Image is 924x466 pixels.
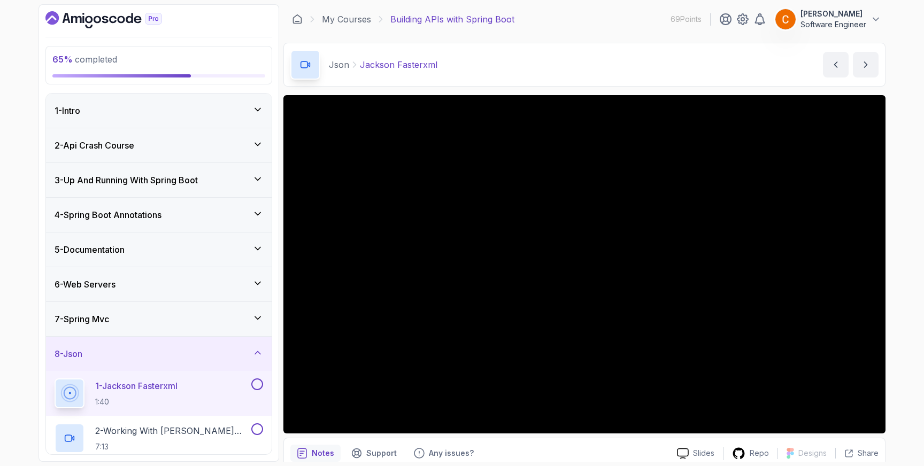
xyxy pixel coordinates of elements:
a: Slides [668,448,723,459]
iframe: 1 - Jackson FasterXML [283,95,885,433]
button: Share [835,448,879,459]
button: user profile image[PERSON_NAME]Software Engineer [775,9,881,30]
p: Share [858,448,879,459]
button: 1-Intro [46,94,272,128]
p: 7:13 [95,441,249,452]
p: Building APIs with Spring Boot [390,13,514,26]
button: Feedback button [407,445,480,462]
p: Any issues? [429,448,474,459]
p: Support [366,448,397,459]
button: 3-Up And Running With Spring Boot [46,163,272,197]
button: 5-Documentation [46,232,272,267]
img: user profile image [775,9,796,29]
h3: 3 - Up And Running With Spring Boot [55,174,198,187]
button: 4-Spring Boot Annotations [46,198,272,232]
button: 2-Working With [PERSON_NAME] Part 17:13 [55,423,263,453]
p: 2 - Working With [PERSON_NAME] Part 1 [95,424,249,437]
p: Json [329,58,349,71]
span: 65 % [52,54,73,65]
p: Repo [750,448,769,459]
p: 1 - Jackson Fasterxml [95,379,178,392]
button: next content [853,52,879,77]
h3: 4 - Spring Boot Annotations [55,208,161,221]
h3: 6 - Web Servers [55,278,115,291]
p: 69 Points [671,14,702,25]
button: 1-Jackson Fasterxml1:40 [55,378,263,408]
h3: 8 - Json [55,347,82,360]
button: 2-Api Crash Course [46,128,272,162]
button: 8-Json [46,337,272,371]
p: Software Engineer [800,19,866,30]
h3: 1 - Intro [55,104,80,117]
button: previous content [823,52,849,77]
p: Jackson Fasterxml [360,58,437,71]
h3: 7 - Spring Mvc [55,313,109,325]
a: Dashboard [292,14,303,25]
a: Dashboard [45,11,187,28]
p: Slides [693,448,714,459]
p: Notes [312,448,334,459]
button: 6-Web Servers [46,267,272,301]
span: completed [52,54,117,65]
p: 1:40 [95,397,178,407]
h3: 5 - Documentation [55,243,125,256]
a: My Courses [322,13,371,26]
h3: 2 - Api Crash Course [55,139,134,152]
p: [PERSON_NAME] [800,9,866,19]
p: Designs [798,448,827,459]
a: Repo [723,447,777,460]
button: 7-Spring Mvc [46,302,272,336]
button: Support button [345,445,403,462]
button: notes button [290,445,341,462]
